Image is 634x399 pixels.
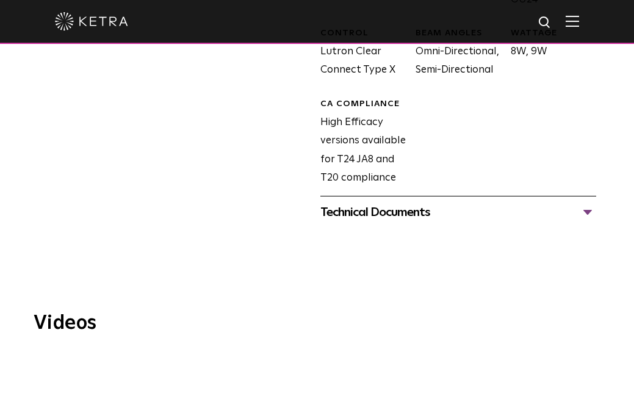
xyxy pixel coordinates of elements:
div: Lutron Clear Connect Type X [311,27,406,80]
div: CA Compliance [320,98,406,110]
div: High Efficacy versions available for T24 JA8 and T20 compliance [311,98,406,188]
img: search icon [538,15,553,31]
img: ketra-logo-2019-white [55,12,128,31]
div: 8W, 9W [502,27,597,80]
img: Hamburger%20Nav.svg [566,15,579,27]
h3: Videos [34,314,601,333]
div: Omni-Directional, Semi-Directional [406,27,502,80]
div: Technical Documents [320,203,596,222]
